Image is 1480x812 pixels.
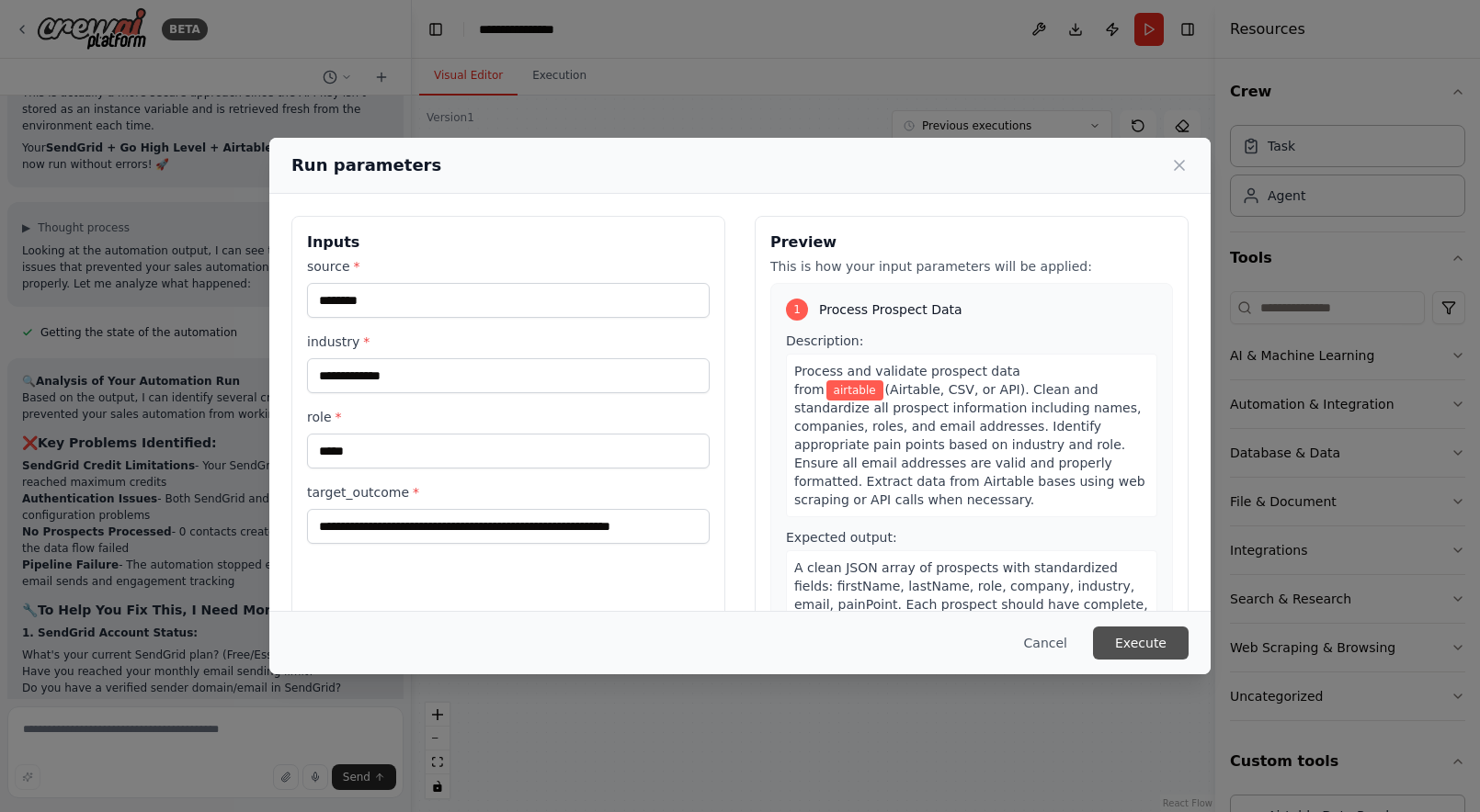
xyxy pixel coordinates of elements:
[794,560,1148,630] span: A clean JSON array of prospects with standardized fields: firstName, lastName, role, company, ind...
[786,333,863,348] span: Description:
[291,152,441,178] h2: Run parameters
[1009,626,1082,660] button: Cancel
[307,483,710,502] label: target_outcome
[826,380,883,400] span: Variable: source
[770,231,1173,254] h3: Preview
[307,257,710,276] label: source
[794,382,1145,507] span: (Airtable, CSV, or API). Clean and standardize all prospect information including names, companie...
[819,300,962,319] span: Process Prospect Data
[794,364,1020,397] span: Process and validate prospect data from
[770,257,1173,276] p: This is how your input parameters will be applied:
[307,408,710,426] label: role
[786,299,808,321] div: 1
[1093,626,1189,660] button: Execute
[307,231,710,254] h3: Inputs
[786,530,897,545] span: Expected output:
[307,333,710,351] label: industry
